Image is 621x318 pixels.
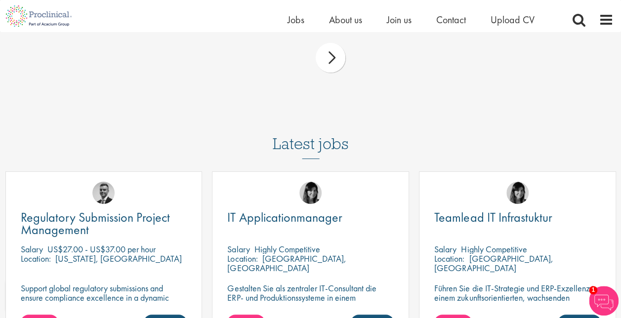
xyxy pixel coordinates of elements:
[273,111,349,159] h3: Latest jobs
[21,211,187,236] a: Regulatory Submission Project Management
[434,253,553,274] p: [GEOGRAPHIC_DATA], [GEOGRAPHIC_DATA]
[227,243,249,255] span: Salary
[434,211,601,224] a: Teamlead IT Infrastuktur
[506,182,529,204] img: Tesnim Chagklil
[299,182,322,204] img: Tesnim Chagklil
[589,286,619,316] img: Chatbot
[21,209,170,238] span: Regulatory Submission Project Management
[254,243,320,255] p: Highly Competitive
[387,13,412,26] a: Join us
[92,182,115,204] img: Alex Bill
[434,243,456,255] span: Salary
[316,43,345,73] div: next
[21,283,187,312] p: Support global regulatory submissions and ensure compliance excellence in a dynamic project manag...
[227,253,257,264] span: Location:
[491,13,535,26] a: Upload CV
[47,243,156,255] p: US$27.00 - US$37.00 per hour
[55,253,182,264] p: [US_STATE], [GEOGRAPHIC_DATA]
[227,253,346,274] p: [GEOGRAPHIC_DATA], [GEOGRAPHIC_DATA]
[589,286,597,294] span: 1
[227,211,394,224] a: IT Applicationmanager
[436,13,466,26] a: Contact
[288,13,304,26] a: Jobs
[434,209,552,226] span: Teamlead IT Infrastuktur
[21,243,43,255] span: Salary
[434,253,464,264] span: Location:
[329,13,362,26] a: About us
[434,283,601,312] p: Führen Sie die IT-Strategie und ERP-Exzellenz in einem zukunftsorientierten, wachsenden Unternehm...
[21,253,51,264] span: Location:
[227,209,342,226] span: IT Applicationmanager
[461,243,527,255] p: Highly Competitive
